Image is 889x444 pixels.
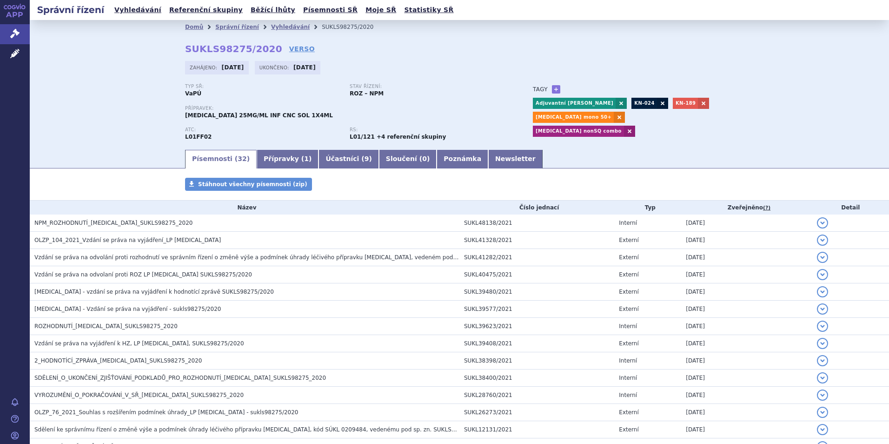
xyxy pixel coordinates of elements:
strong: [DATE] [222,64,244,71]
span: 2_HODNOTÍCÍ_ZPRÁVA_KEYTRUDA_SUKLS98275_2020 [34,357,202,364]
strong: pembrolizumab [350,134,375,140]
td: [DATE] [681,352,812,370]
button: detail [817,235,828,246]
td: SUKL41328/2021 [459,232,614,249]
a: Písemnosti SŘ [300,4,360,16]
a: Statistiky SŘ [401,4,456,16]
li: SUKLS98275/2020 [322,20,385,34]
td: SUKL39577/2021 [459,301,614,318]
td: [DATE] [681,387,812,404]
a: Domů [185,24,203,30]
a: Správní řízení [215,24,259,30]
span: Sdělení ke správnímu řízení o změně výše a podmínek úhrady léčivého přípravku KEYTRUDA, kód SÚKL ... [34,426,485,433]
th: Detail [812,201,889,215]
strong: PEMBROLIZUMAB [185,134,212,140]
button: detail [817,355,828,366]
span: Interní [619,220,637,226]
a: [MEDICAL_DATA] mono 50+ [533,112,614,123]
strong: [DATE] [293,64,316,71]
td: [DATE] [681,370,812,387]
button: detail [817,407,828,418]
span: Externí [619,254,638,261]
button: detail [817,269,828,280]
p: RS: [350,127,505,133]
p: Přípravek: [185,106,514,111]
span: Externí [619,409,638,416]
td: SUKL28760/2021 [459,387,614,404]
span: NPM_ROZHODNUTÍ_KEYTRUDA_SUKLS98275_2020 [34,220,192,226]
span: Zahájeno: [190,64,219,71]
a: Stáhnout všechny písemnosti (zip) [185,178,312,191]
span: OLZP_76_2021_Souhlas s rozšířením podmínek úhrady_LP KEYTRUDA - sukls98275/2020 [34,409,298,416]
span: Keytruda - vzdání se práva na vyjádření k hodnotící zprávě SUKLS98275/2020 [34,289,274,295]
span: Vzdání se práva na odvolaní proti ROZ LP Keytruda SUKLS98275/2020 [34,271,252,278]
span: VYROZUMĚNÍ_O_POKRAČOVÁNÍ_V_SŘ_KEYTRUDA_SUKLS98275_2020 [34,392,244,398]
th: Zveřejněno [681,201,812,215]
p: Typ SŘ: [185,84,340,89]
td: [DATE] [681,249,812,266]
button: detail [817,303,828,315]
strong: ROZ – NPM [350,90,384,97]
span: Stáhnout všechny písemnosti (zip) [198,181,307,188]
span: 0 [422,155,427,162]
span: 32 [238,155,246,162]
strong: VaPÚ [185,90,201,97]
a: Moje SŘ [363,4,399,16]
td: [DATE] [681,232,812,249]
a: [MEDICAL_DATA] nonSQ combo [533,126,624,137]
th: Typ [614,201,681,215]
td: SUKL38398/2021 [459,352,614,370]
button: detail [817,217,828,229]
span: Externí [619,289,638,295]
strong: +4 referenční skupiny [377,134,446,140]
a: Přípravky (1) [257,150,318,168]
td: SUKL39480/2021 [459,283,614,301]
span: Ukončeno: [259,64,291,71]
button: detail [817,321,828,332]
a: Běžící lhůty [248,4,298,16]
abbr: (?) [763,205,770,211]
p: ATC: [185,127,340,133]
button: detail [817,390,828,401]
span: Externí [619,237,638,243]
span: SDĚLENÍ_O_UKONČENÍ_ZJIŠŤOVÁNÍ_PODKLADŮ_PRO_ROZHODNUTÍ_KEYTRUDA_SUKLS98275_2020 [34,375,326,381]
a: Vyhledávání [271,24,310,30]
td: [DATE] [681,335,812,352]
a: Newsletter [488,150,543,168]
a: Adjuvantní [PERSON_NAME] [533,98,616,109]
td: SUKL39623/2021 [459,318,614,335]
span: Vzdání se práva na vyjádření k HZ, LP KEYTRUDA, SUKLS98275/2020 [34,340,244,347]
span: 9 [365,155,369,162]
td: [DATE] [681,421,812,438]
td: [DATE] [681,283,812,301]
td: SUKL38400/2021 [459,370,614,387]
a: Písemnosti (32) [185,150,257,168]
td: SUKL48138/2021 [459,215,614,232]
button: detail [817,372,828,383]
a: Sloučení (0) [379,150,437,168]
td: SUKL41282/2021 [459,249,614,266]
a: Účastníci (9) [318,150,378,168]
span: Interní [619,323,637,330]
button: detail [817,286,828,297]
td: SUKL40475/2021 [459,266,614,283]
a: Poznámka [437,150,488,168]
span: Interní [619,375,637,381]
td: SUKL12131/2021 [459,421,614,438]
td: [DATE] [681,301,812,318]
button: detail [817,424,828,435]
td: [DATE] [681,215,812,232]
button: detail [817,338,828,349]
th: Číslo jednací [459,201,614,215]
span: Externí [619,271,638,278]
td: [DATE] [681,266,812,283]
h3: Tagy [533,84,548,95]
span: 1 [304,155,309,162]
a: KN-024 [631,98,657,109]
p: Stav řízení: [350,84,505,89]
a: VERSO [289,44,315,54]
a: KN-189 [673,98,698,109]
span: Interní [619,392,637,398]
h2: Správní řízení [30,3,112,16]
span: [MEDICAL_DATA] 25MG/ML INF CNC SOL 1X4ML [185,112,333,119]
